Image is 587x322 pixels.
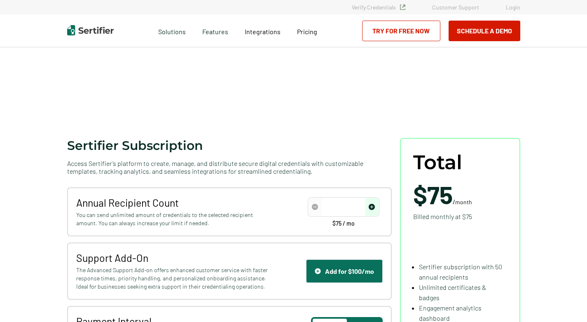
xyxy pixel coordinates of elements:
span: Annual Recipient Count [76,196,270,209]
a: Verify Credentials [352,4,405,11]
span: month [455,198,472,205]
img: Sertifier | Digital Credentialing Platform [67,25,114,35]
span: increase number [365,198,379,216]
img: Decrease Icon [312,204,318,210]
span: You can send unlimited amount of credentials to the selected recipient amount. You can always inc... [76,211,270,227]
button: Support IconAdd for $100/mo [306,259,383,283]
a: Integrations [245,26,281,36]
span: Support Add-On [76,252,270,264]
span: The Advanced Support Add-on offers enhanced customer service with faster response times, priority... [76,266,270,291]
span: Engagement analytics dashboard [419,304,482,322]
span: / [413,182,472,207]
span: Access Sertifier’s platform to create, manage, and distribute secure digital credentials with cus... [67,159,392,175]
span: Integrations [245,28,281,35]
span: Sertifier Subscription [67,138,203,153]
span: Solutions [158,26,186,36]
span: Features [202,26,228,36]
a: Customer Support [432,4,479,11]
span: Billed monthly at $75 [413,211,472,222]
img: Verified [400,5,405,10]
a: Try for Free Now [362,21,440,41]
img: Support Icon [315,268,321,274]
span: Unlimited certificates & badges [419,283,486,301]
span: $75 / mo [332,221,355,226]
span: Pricing [297,28,317,35]
span: Sertifier subscription with 50 annual recipients [419,263,502,281]
span: decrease number [309,198,322,216]
span: Total [413,151,462,174]
a: Pricing [297,26,317,36]
div: Add for $100/mo [315,267,374,275]
span: $75 [413,180,453,209]
img: Increase Icon [369,204,375,210]
a: Login [506,4,520,11]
